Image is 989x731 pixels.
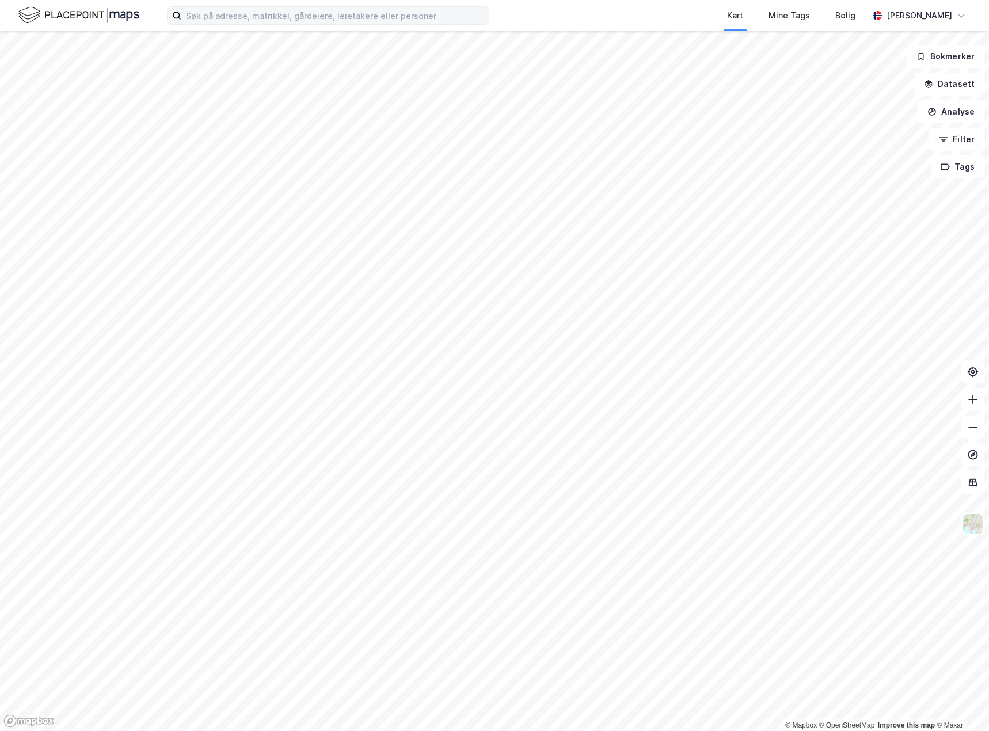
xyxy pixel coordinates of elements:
[727,9,743,22] div: Kart
[962,513,984,535] img: Z
[931,676,989,731] iframe: Chat Widget
[785,721,817,729] a: Mapbox
[931,155,984,178] button: Tags
[3,714,54,728] a: Mapbox homepage
[907,45,984,68] button: Bokmerker
[878,721,935,729] a: Improve this map
[835,9,855,22] div: Bolig
[918,100,984,123] button: Analyse
[931,676,989,731] div: Kontrollprogram for chat
[769,9,810,22] div: Mine Tags
[929,128,984,151] button: Filter
[18,5,139,25] img: logo.f888ab2527a4732fd821a326f86c7f29.svg
[914,73,984,96] button: Datasett
[887,9,952,22] div: [PERSON_NAME]
[181,7,489,24] input: Søk på adresse, matrikkel, gårdeiere, leietakere eller personer
[819,721,875,729] a: OpenStreetMap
